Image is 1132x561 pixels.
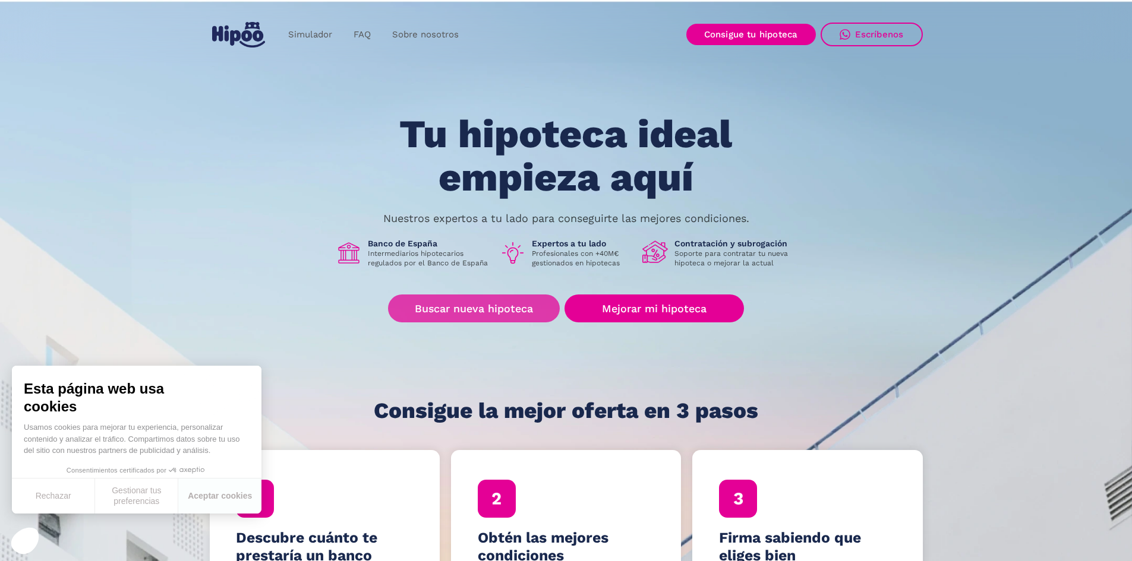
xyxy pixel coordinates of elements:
a: Escríbenos [821,23,923,46]
a: Consigue tu hipoteca [686,24,816,45]
a: FAQ [343,23,381,46]
h1: Banco de España [368,238,490,249]
a: Sobre nosotros [381,23,469,46]
a: Mejorar mi hipoteca [565,294,743,322]
p: Soporte para contratar tu nueva hipoteca o mejorar la actual [674,249,797,268]
h1: Contratación y subrogación [674,238,797,249]
p: Intermediarios hipotecarios regulados por el Banco de España [368,249,490,268]
div: Escríbenos [855,29,904,40]
a: Simulador [278,23,343,46]
h1: Tu hipoteca ideal empieza aquí [340,113,791,199]
h1: Consigue la mejor oferta en 3 pasos [374,399,758,423]
a: home [210,17,268,52]
p: Profesionales con +40M€ gestionados en hipotecas [532,249,633,268]
p: Nuestros expertos a tu lado para conseguirte las mejores condiciones. [383,214,749,223]
h1: Expertos a tu lado [532,238,633,249]
a: Buscar nueva hipoteca [388,294,560,322]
